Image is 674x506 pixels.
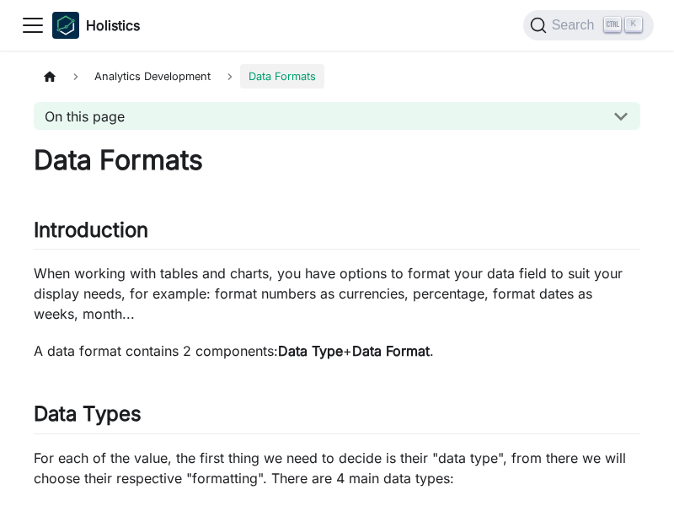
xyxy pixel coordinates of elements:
nav: Breadcrumbs [34,64,640,89]
strong: Data Type [278,342,343,359]
a: Home page [34,64,66,89]
p: A data format contains 2 components: + . [34,341,640,361]
p: When working with tables and charts, you have options to format your data field to suit your disp... [34,263,640,324]
img: Holistics [52,12,79,39]
h1: Data Formats [34,143,640,177]
a: HolisticsHolistics [52,12,140,39]
h2: Introduction [34,218,640,250]
span: Analytics Development [86,64,219,89]
kbd: K [625,17,642,32]
button: Search (Ctrl+K) [523,10,654,40]
span: Data Formats [240,64,324,89]
p: For each of the value, the first thing we need to decide is their "data type", from there we will... [34,448,640,488]
b: Holistics [86,15,140,35]
strong: Data Format [352,342,430,359]
h2: Data Types [34,401,640,433]
button: On this page [34,102,640,130]
button: Toggle navigation bar [20,13,45,38]
span: Search [547,18,605,33]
